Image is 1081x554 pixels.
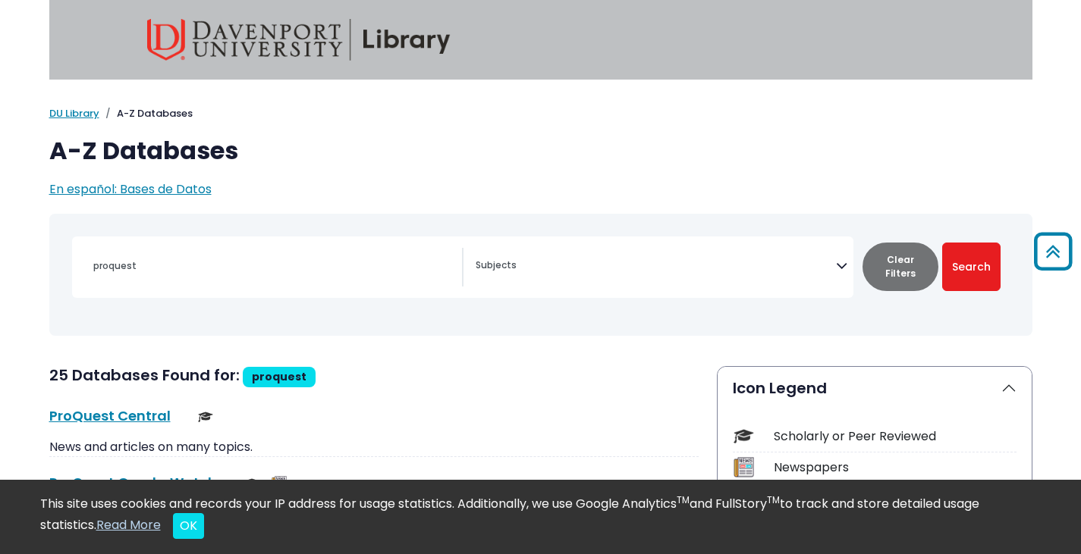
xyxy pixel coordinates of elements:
span: proquest [252,369,306,384]
div: Newspapers [774,459,1017,477]
li: A-Z Databases [99,106,193,121]
span: 25 Databases Found for: [49,365,240,386]
a: Back to Top [1029,239,1077,264]
a: Read More [96,516,161,534]
input: Search database by title or keyword [84,255,462,277]
p: News and articles on many topics. [49,438,699,456]
img: Scholarly or Peer Reviewed [198,409,213,424]
a: ProQuest GenderWatch [49,473,217,492]
img: Scholarly or Peer Reviewed [244,476,259,491]
nav: breadcrumb [49,106,1032,121]
a: ProQuest Central [49,406,171,425]
button: Close [173,513,204,539]
img: Newspapers [272,476,287,491]
div: Scholarly or Peer Reviewed [774,427,1017,446]
div: This site uses cookies and records your IP address for usage statistics. Additionally, we use Goo... [40,495,1042,539]
a: DU Library [49,106,99,121]
sup: TM [677,493,690,506]
nav: Search filters [49,214,1032,336]
button: Submit for Search Results [942,243,1001,291]
sup: TM [767,493,780,506]
textarea: Search [476,261,836,273]
a: En español: Bases de Datos [49,180,212,198]
h1: A-Z Databases [49,136,1032,165]
button: Clear Filters [863,243,938,291]
img: Icon Scholarly or Peer Reviewed [734,426,754,446]
button: Icon Legend [718,367,1032,409]
img: Icon Newspapers [734,457,754,477]
img: Davenport University Library [147,19,451,61]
